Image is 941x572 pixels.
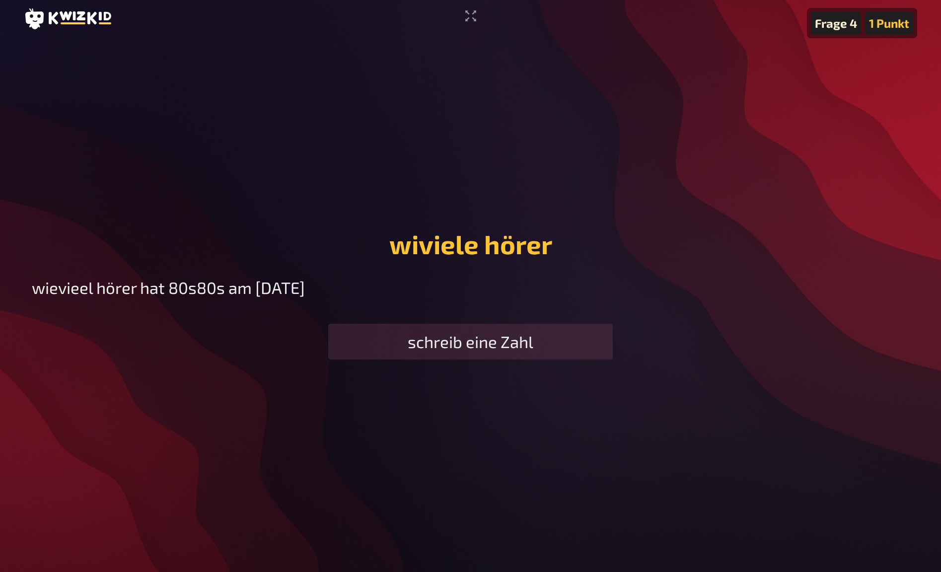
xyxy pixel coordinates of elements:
[32,228,909,260] h1: wiviele hörer
[32,278,305,297] span: wievieel hörer hat 80s80s am [DATE]
[811,12,861,34] div: Frage 4
[865,12,913,34] div: 1 Punkt
[328,324,613,359] div: schreib eine Zahl
[461,8,481,24] button: Vollbildmodus aktivieren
